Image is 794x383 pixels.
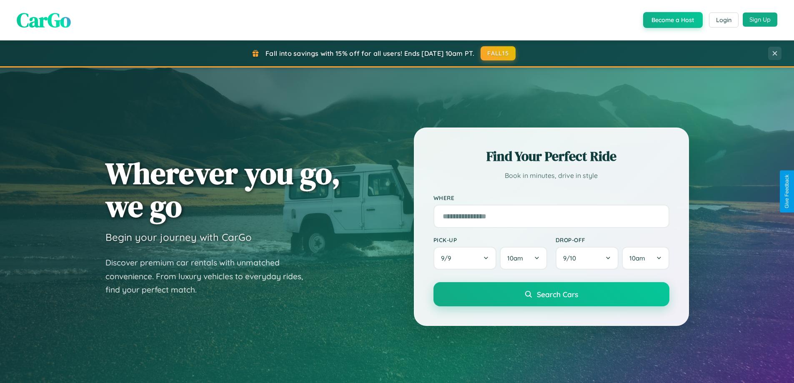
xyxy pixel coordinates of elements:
span: Search Cars [537,290,578,299]
span: 9 / 9 [441,254,455,262]
button: 10am [622,247,669,270]
p: Book in minutes, drive in style [433,170,669,182]
button: Search Cars [433,282,669,306]
span: 10am [507,254,523,262]
h3: Begin your journey with CarGo [105,231,252,243]
button: Become a Host [643,12,703,28]
button: Login [709,13,739,28]
p: Discover premium car rentals with unmatched convenience. From luxury vehicles to everyday rides, ... [105,256,314,297]
label: Drop-off [556,236,669,243]
button: Sign Up [743,13,777,27]
button: 10am [500,247,547,270]
h2: Find Your Perfect Ride [433,147,669,165]
h1: Wherever you go, we go [105,157,341,223]
span: Fall into savings with 15% off for all users! Ends [DATE] 10am PT. [266,49,474,58]
label: Pick-up [433,236,547,243]
span: 9 / 10 [563,254,580,262]
button: FALL15 [481,46,516,60]
span: CarGo [17,6,71,34]
div: Give Feedback [784,175,790,208]
span: 10am [629,254,645,262]
label: Where [433,194,669,201]
button: 9/9 [433,247,497,270]
button: 9/10 [556,247,619,270]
